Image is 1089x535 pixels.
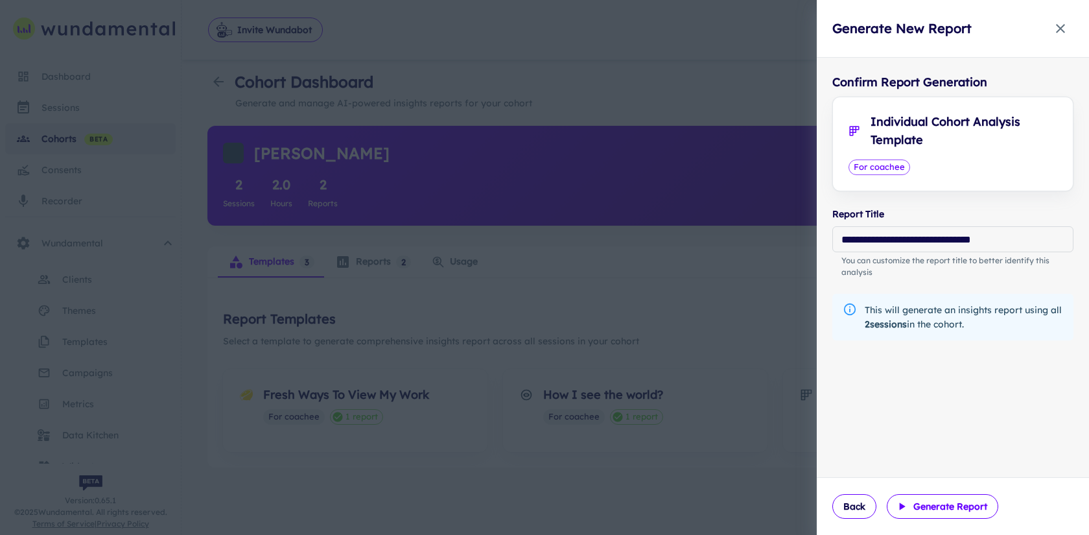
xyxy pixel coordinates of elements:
[865,298,1063,337] div: This will generate an insights report using all in the cohort.
[887,494,998,519] button: Generate Report
[871,113,1057,149] h6: Individual Cohort Analysis Template
[832,494,876,519] button: Back
[832,19,972,38] h5: Generate New Report
[865,318,907,330] strong: 2 sessions
[832,207,1073,221] h6: Report Title
[849,161,909,174] span: For coachee
[832,73,1073,91] h6: Confirm Report Generation
[841,255,1064,278] p: You can customize the report title to better identify this analysis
